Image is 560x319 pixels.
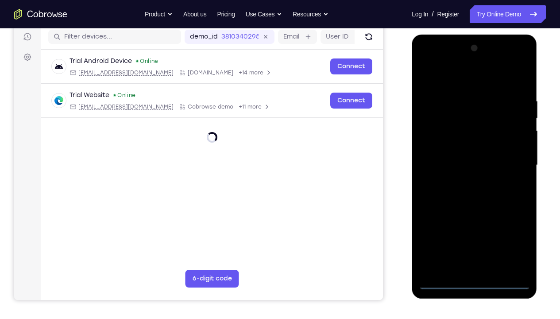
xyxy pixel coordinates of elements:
a: Try Online Demo [470,5,546,23]
span: / [432,9,433,19]
h1: Connect [34,5,82,19]
a: Connect [316,89,358,105]
div: App [165,66,219,73]
iframe: Agent [14,3,383,300]
a: Register [437,5,459,23]
span: Cobrowse.io [174,66,219,73]
span: Cobrowse demo [174,100,219,107]
span: web@example.com [64,100,159,107]
div: Email [55,100,159,107]
button: Refresh [348,27,362,41]
a: Go to the home page [14,9,67,19]
label: User ID [312,29,334,38]
input: Filter devices... [50,29,162,38]
button: Use Cases [246,5,282,23]
button: 6-digit code [171,267,225,284]
div: Open device details [27,47,369,81]
button: Resources [293,5,328,23]
a: About us [183,5,206,23]
div: New devices found. [122,57,124,59]
div: Email [55,66,159,73]
label: Email [269,29,285,38]
span: +14 more [224,66,249,73]
a: Log In [412,5,428,23]
span: android@example.com [64,66,159,73]
a: Pricing [217,5,235,23]
div: Open device details [27,81,369,115]
div: App [165,100,219,107]
a: Connect [316,55,358,71]
div: Online [121,54,144,62]
div: Trial Android Device [55,54,118,62]
label: demo_id [176,29,204,38]
span: +11 more [224,100,247,107]
div: Online [99,89,122,96]
button: Product [145,5,173,23]
div: New devices found. [100,91,101,93]
div: Trial Website [55,88,95,97]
